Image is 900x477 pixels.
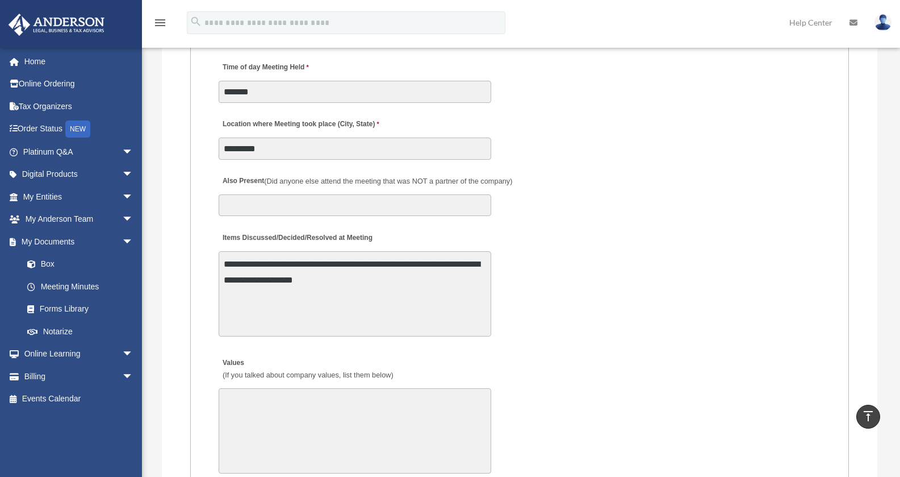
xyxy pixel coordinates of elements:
[122,230,145,254] span: arrow_drop_down
[65,121,90,138] div: NEW
[8,365,150,388] a: Billingarrow_drop_down
[122,343,145,366] span: arrow_drop_down
[8,118,150,141] a: Order StatusNEW
[122,163,145,186] span: arrow_drop_down
[8,50,150,73] a: Home
[122,365,145,388] span: arrow_drop_down
[219,230,375,246] label: Items Discussed/Decided/Resolved at Meeting
[219,356,396,383] label: Values
[16,275,145,298] a: Meeting Minutes
[8,230,150,253] a: My Documentsarrow_drop_down
[8,163,150,186] a: Digital Productsarrow_drop_down
[5,14,108,36] img: Anderson Advisors Platinum Portal
[16,253,150,276] a: Box
[8,388,150,410] a: Events Calendar
[8,343,150,366] a: Online Learningarrow_drop_down
[219,117,382,132] label: Location where Meeting took place (City, State)
[16,298,150,321] a: Forms Library
[8,140,150,163] a: Platinum Q&Aarrow_drop_down
[8,73,150,96] a: Online Ordering
[122,140,145,164] span: arrow_drop_down
[16,320,150,343] a: Notarize
[219,60,326,76] label: Time of day Meeting Held
[190,15,202,28] i: search
[122,208,145,231] span: arrow_drop_down
[8,185,150,208] a: My Entitiesarrow_drop_down
[264,177,512,185] span: (Did anyone else attend the meeting that was NOT a partner of the company)
[861,409,875,423] i: vertical_align_top
[8,208,150,231] a: My Anderson Teamarrow_drop_down
[856,405,880,429] a: vertical_align_top
[153,20,167,30] a: menu
[153,16,167,30] i: menu
[219,174,516,189] label: Also Present
[122,185,145,209] span: arrow_drop_down
[223,371,394,379] span: (If you talked about company values, list them below)
[8,95,150,118] a: Tax Organizers
[874,14,891,31] img: User Pic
